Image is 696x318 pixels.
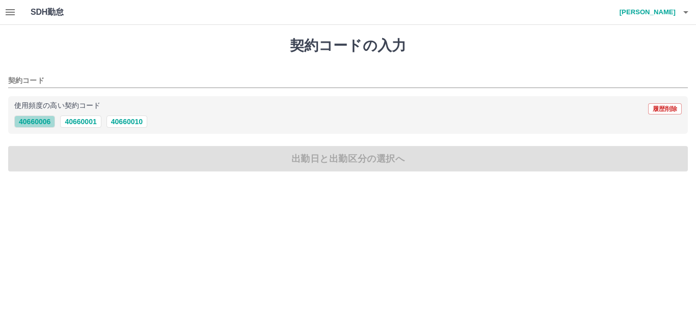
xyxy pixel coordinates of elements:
button: 履歴削除 [648,103,682,114]
h1: 契約コードの入力 [8,37,688,54]
p: 使用頻度の高い契約コード [14,102,100,109]
button: 40660001 [60,115,101,128]
button: 40660010 [106,115,147,128]
button: 40660006 [14,115,55,128]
